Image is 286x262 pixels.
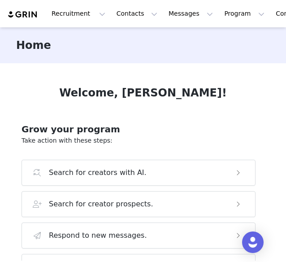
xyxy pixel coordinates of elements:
button: Recruitment [46,4,111,24]
img: grin logo [7,10,39,19]
button: Contacts [111,4,163,24]
h1: Welcome, [PERSON_NAME]! [59,85,227,101]
button: Program [219,4,270,24]
button: Search for creators with AI. [22,160,256,186]
button: Respond to new messages. [22,223,256,249]
button: Search for creator prospects. [22,191,256,217]
h3: Search for creator prospects. [49,199,153,210]
div: Open Intercom Messenger [242,231,264,253]
button: Messages [163,4,218,24]
h3: Home [16,37,51,53]
h3: Search for creators with AI. [49,167,147,178]
h3: Respond to new messages. [49,230,147,241]
h2: Grow your program [22,122,256,136]
p: Take action with these steps: [22,136,256,145]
